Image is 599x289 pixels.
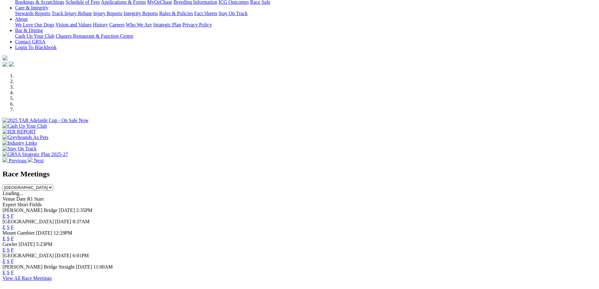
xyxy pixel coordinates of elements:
[29,202,42,207] span: Fields
[3,123,47,129] img: Cash Up Your Club
[55,22,92,27] a: Vision and Values
[11,225,14,230] a: F
[3,213,6,219] a: E
[55,253,71,258] span: [DATE]
[3,247,6,253] a: E
[73,219,90,224] span: 8:37AM
[53,230,72,236] span: 12:29PM
[3,196,15,202] span: Venue
[3,236,6,241] a: E
[153,22,181,27] a: Strategic Plan
[7,247,10,253] a: S
[3,140,37,146] img: Industry Links
[11,247,14,253] a: F
[11,213,14,219] a: F
[28,157,33,162] img: chevron-right-pager-white.svg
[15,28,43,33] a: Bar & Dining
[73,253,89,258] span: 6:01PM
[3,225,6,230] a: E
[3,62,8,67] img: facebook.svg
[109,22,125,27] a: Careers
[15,11,596,16] div: Care & Integrity
[7,225,10,230] a: S
[3,275,52,281] a: View All Race Meetings
[7,270,10,275] a: S
[36,242,53,247] span: 5:23PM
[16,196,26,202] span: Date
[17,202,28,207] span: Short
[59,208,75,213] span: [DATE]
[15,22,596,28] div: About
[3,270,6,275] a: E
[15,39,45,44] a: Contact GRSA
[9,158,26,163] span: Previous
[15,45,57,50] a: Login To Blackbook
[55,219,71,224] span: [DATE]
[11,258,14,264] a: F
[3,191,23,196] span: Loading...
[76,264,92,270] span: [DATE]
[3,264,75,270] span: [PERSON_NAME] Bridge Straight
[3,135,48,140] img: Greyhounds As Pets
[15,11,50,16] a: Stewards Reports
[19,242,35,247] span: [DATE]
[3,208,58,213] span: [PERSON_NAME] Bridge
[124,11,158,16] a: Integrity Reports
[3,118,89,123] img: 2025 TAB Adelaide Cup - On Sale Now
[9,62,14,67] img: twitter.svg
[7,236,10,241] a: S
[36,230,53,236] span: [DATE]
[28,158,44,163] a: Next
[3,230,35,236] span: Mount Gambier
[3,152,68,157] img: GRSA Strategic Plan 2025-27
[3,158,28,163] a: Previous
[3,253,54,258] span: [GEOGRAPHIC_DATA]
[11,236,14,241] a: F
[56,33,133,39] a: Chasers Restaurant & Function Centre
[3,157,8,162] img: chevron-left-pager-white.svg
[3,202,16,207] span: Expert
[93,11,122,16] a: Injury Reports
[52,11,92,16] a: Track Injury Rebate
[15,5,48,10] a: Care & Integrity
[15,16,28,22] a: About
[182,22,212,27] a: Privacy Policy
[3,258,6,264] a: E
[27,196,44,202] span: R1 Start
[3,242,17,247] span: Gawler
[15,22,54,27] a: We Love Our Dogs
[15,33,596,39] div: Bar & Dining
[76,208,92,213] span: 2:35PM
[93,264,113,270] span: 11:00AM
[3,170,596,178] h2: Race Meetings
[219,11,247,16] a: Stay On Track
[93,22,108,27] a: History
[15,33,54,39] a: Cash Up Your Club
[7,258,10,264] a: S
[7,213,10,219] a: S
[34,158,44,163] span: Next
[126,22,152,27] a: Who We Are
[159,11,193,16] a: Rules & Policies
[3,129,36,135] img: IER REPORT
[194,11,217,16] a: Fact Sheets
[3,55,8,60] img: logo-grsa-white.png
[3,146,36,152] img: Stay On Track
[11,270,14,275] a: F
[3,219,54,224] span: [GEOGRAPHIC_DATA]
